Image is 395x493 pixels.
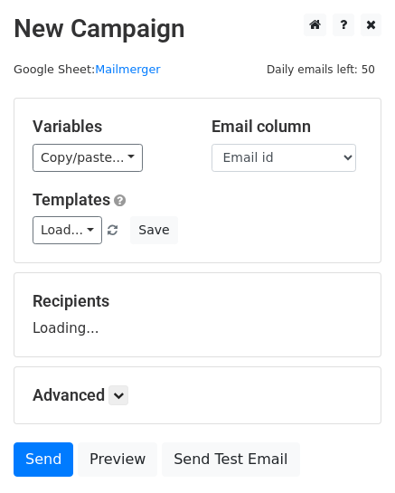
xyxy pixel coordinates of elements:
a: Load... [33,216,102,244]
button: Save [130,216,177,244]
a: Templates [33,190,110,209]
h5: Email column [212,117,363,137]
h2: New Campaign [14,14,381,44]
h5: Recipients [33,291,362,311]
a: Send [14,442,73,477]
span: Daily emails left: 50 [260,60,381,80]
div: Loading... [33,291,362,338]
h5: Advanced [33,385,362,405]
h5: Variables [33,117,184,137]
a: Mailmerger [95,62,160,76]
a: Send Test Email [162,442,299,477]
a: Preview [78,442,157,477]
small: Google Sheet: [14,62,161,76]
a: Copy/paste... [33,144,143,172]
a: Daily emails left: 50 [260,62,381,76]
